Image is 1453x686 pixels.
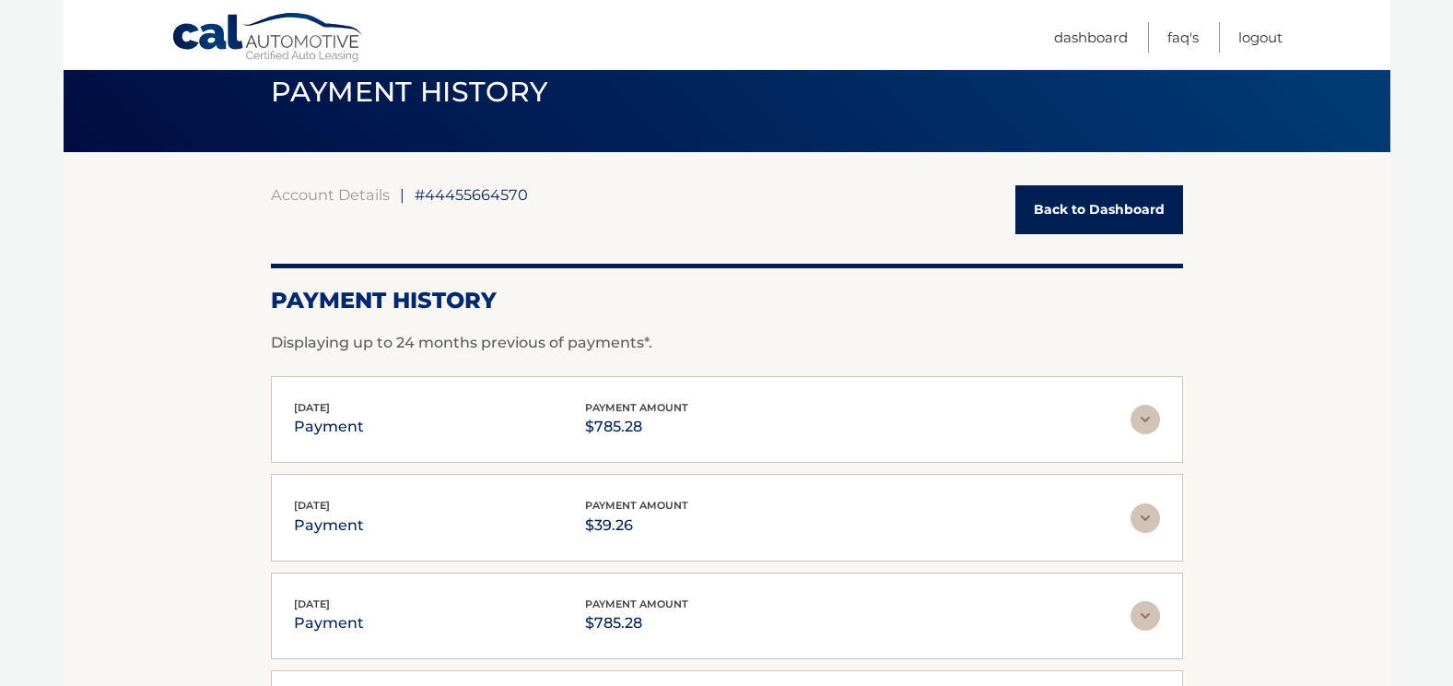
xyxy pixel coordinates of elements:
p: payment [294,610,364,636]
a: Cal Automotive [171,12,365,65]
a: Back to Dashboard [1015,185,1183,234]
img: accordion-rest.svg [1131,405,1160,434]
span: [DATE] [294,499,330,512]
h2: Payment History [271,287,1183,314]
p: $785.28 [585,610,688,636]
a: Logout [1238,22,1283,53]
a: FAQ's [1167,22,1199,53]
p: $785.28 [585,414,688,440]
span: PAYMENT HISTORY [271,75,548,109]
p: payment [294,414,364,440]
p: payment [294,513,364,538]
img: accordion-rest.svg [1131,503,1160,533]
a: Dashboard [1054,22,1128,53]
img: accordion-rest.svg [1131,601,1160,631]
span: [DATE] [294,401,330,414]
span: payment amount [585,401,688,414]
span: payment amount [585,597,688,610]
span: #44455664570 [415,185,528,204]
a: Account Details [271,185,390,204]
p: Displaying up to 24 months previous of payments*. [271,332,1183,354]
span: | [400,185,404,204]
span: [DATE] [294,597,330,610]
span: payment amount [585,499,688,512]
p: $39.26 [585,513,688,538]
